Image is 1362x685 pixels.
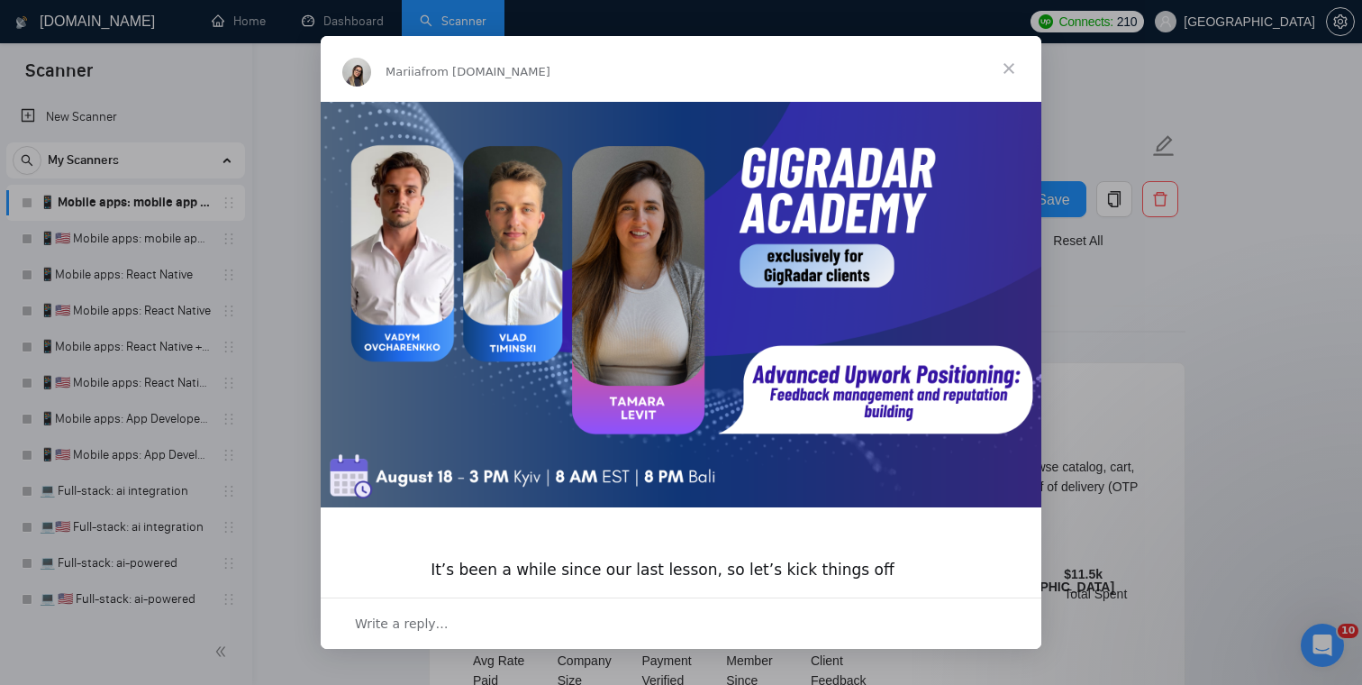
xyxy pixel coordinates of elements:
[976,36,1041,101] span: Close
[431,538,931,624] div: ​It’s been a while since our last lesson, so let’s kick things off again [DATE] with a special gu...
[386,65,422,78] span: Mariia
[321,598,1041,649] div: Open conversation and reply
[355,612,449,635] span: Write a reply…
[698,582,840,600] i: [PERSON_NAME]
[422,65,550,78] span: from [DOMAIN_NAME]
[342,58,371,87] img: Profile image for Mariia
